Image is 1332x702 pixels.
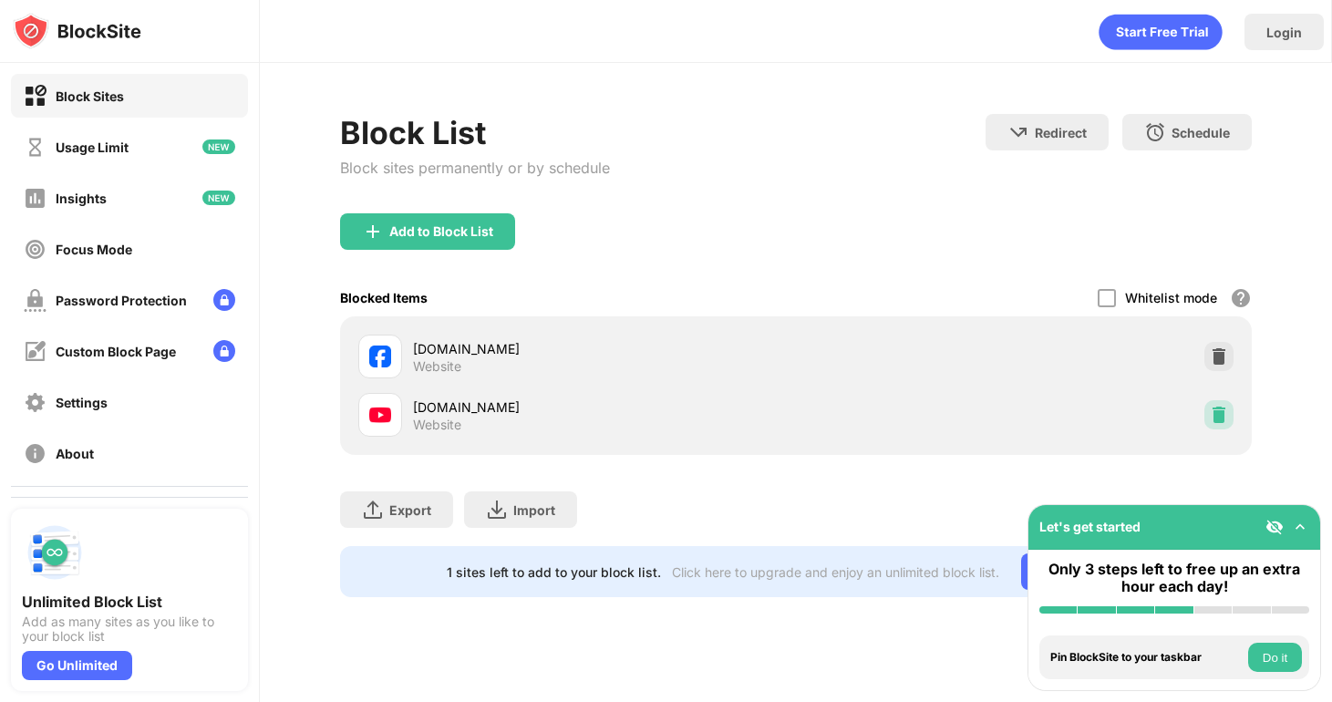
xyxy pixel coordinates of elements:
div: Go Unlimited [22,651,132,680]
div: Block sites permanently or by schedule [340,159,610,177]
div: Login [1266,25,1302,40]
div: Insights [56,191,107,206]
div: Custom Block Page [56,344,176,359]
img: lock-menu.svg [213,340,235,362]
div: Website [413,358,461,375]
img: block-on.svg [24,85,46,108]
div: Add as many sites as you like to your block list [22,614,237,644]
div: Pin BlockSite to your taskbar [1050,651,1244,664]
div: Go Unlimited [1021,553,1146,590]
img: new-icon.svg [202,191,235,205]
img: time-usage-off.svg [24,136,46,159]
div: Settings [56,395,108,410]
img: eye-not-visible.svg [1265,518,1284,536]
div: Redirect [1035,125,1087,140]
div: Only 3 steps left to free up an extra hour each day! [1039,561,1309,595]
img: push-block-list.svg [22,520,88,585]
div: Blocked Items [340,290,428,305]
img: password-protection-off.svg [24,289,46,312]
img: about-off.svg [24,442,46,465]
div: 1 sites left to add to your block list. [447,564,661,580]
button: Do it [1248,643,1302,672]
div: Import [513,502,555,518]
div: Website [413,417,461,433]
div: Schedule [1172,125,1230,140]
img: logo-blocksite.svg [13,13,141,49]
div: Unlimited Block List [22,593,237,611]
div: Focus Mode [56,242,132,257]
img: omni-setup-toggle.svg [1291,518,1309,536]
div: Add to Block List [389,224,493,239]
img: favicons [369,346,391,367]
div: Click here to upgrade and enjoy an unlimited block list. [672,564,999,580]
div: Whitelist mode [1125,290,1217,305]
img: new-icon.svg [202,139,235,154]
div: animation [1099,14,1223,50]
div: [DOMAIN_NAME] [413,339,796,358]
img: favicons [369,404,391,426]
div: [DOMAIN_NAME] [413,397,796,417]
div: Block List [340,114,610,151]
img: focus-off.svg [24,238,46,261]
div: Export [389,502,431,518]
div: Password Protection [56,293,187,308]
img: lock-menu.svg [213,289,235,311]
div: About [56,446,94,461]
div: Usage Limit [56,139,129,155]
img: insights-off.svg [24,187,46,210]
img: customize-block-page-off.svg [24,340,46,363]
div: Let's get started [1039,519,1141,534]
div: Block Sites [56,88,124,104]
img: settings-off.svg [24,391,46,414]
